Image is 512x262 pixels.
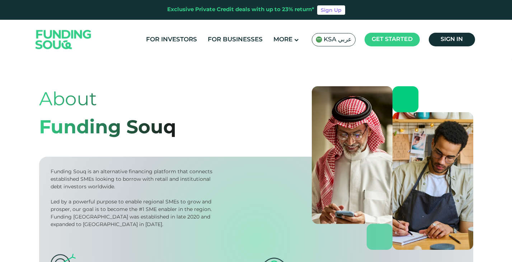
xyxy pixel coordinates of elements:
div: Funding Souq is an alternative financing platform that connects established SMEs looking to borro... [51,168,215,191]
div: Funding Souq [39,114,176,142]
span: Get started [372,37,413,42]
a: For Businesses [206,34,264,46]
div: About [39,86,176,114]
img: SA Flag [316,36,322,43]
div: Exclusive Private Credit deals with up to 23% return* [167,6,314,14]
span: KSA عربي [324,36,352,44]
img: Logo [28,22,99,58]
a: Sign Up [317,5,345,15]
span: More [273,37,292,43]
span: Sign in [441,37,463,42]
a: For Investors [144,34,199,46]
img: about-us-banner [312,86,473,250]
div: Led by a powerful purpose to enable regional SMEs to grow and prosper, our goal is to become the ... [51,198,215,229]
a: Sign in [429,33,475,46]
